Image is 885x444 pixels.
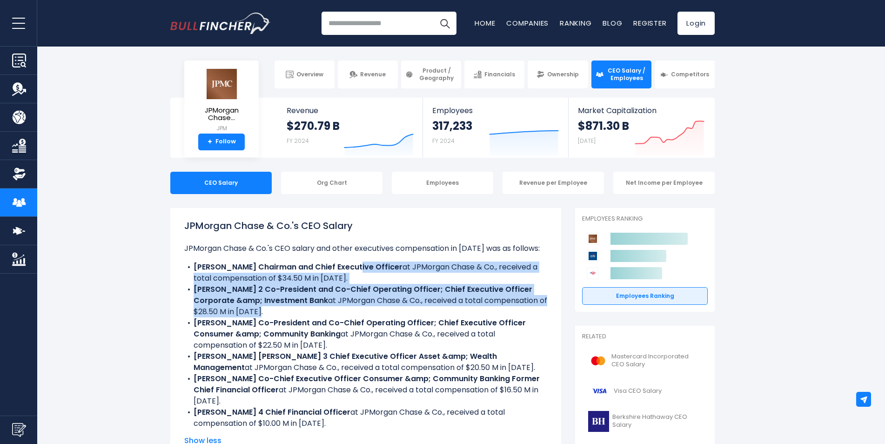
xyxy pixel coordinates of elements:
[613,172,715,194] div: Net Income per Employee
[614,387,662,395] span: Visa CEO Salary
[401,61,461,88] a: Product / Geography
[582,409,708,434] a: Berkshire Hathaway CEO Salary
[360,71,386,78] span: Revenue
[587,250,599,262] img: Citigroup competitors logo
[582,287,708,305] a: Employees Ranking
[582,215,708,223] p: Employees Ranking
[275,61,335,88] a: Overview
[184,284,547,317] li: at JPMorgan Chase & Co., received a total compensation of $28.50 M in [DATE].
[582,348,708,374] a: Mastercard Incorporated CEO Salary
[588,350,609,371] img: MA logo
[560,18,591,28] a: Ranking
[170,13,271,34] img: Bullfincher logo
[475,18,495,28] a: Home
[198,134,245,150] a: +Follow
[611,353,702,369] span: Mastercard Incorporated CEO Salary
[208,138,212,146] strong: +
[464,61,524,88] a: Financials
[170,172,272,194] div: CEO Salary
[588,411,610,432] img: BRK-B logo
[287,106,414,115] span: Revenue
[184,219,547,233] h1: JPMorgan Chase & Co.'s CEO Salary
[587,267,599,279] img: Bank of America Corporation competitors logo
[587,233,599,245] img: JPMorgan Chase & Co. competitors logo
[184,407,547,429] li: at JPMorgan Chase & Co., received a total compensation of $10.00 M in [DATE].
[503,172,604,194] div: Revenue per Employee
[506,18,549,28] a: Companies
[582,333,708,341] p: Related
[194,407,350,417] b: [PERSON_NAME] 4 Chief Financial Officer
[578,119,629,133] strong: $871.30 B
[432,119,472,133] strong: 317,233
[170,13,270,34] a: Go to homepage
[612,413,702,429] span: Berkshire Hathaway CEO Salary
[338,61,398,88] a: Revenue
[12,167,26,181] img: Ownership
[432,137,455,145] small: FY 2024
[433,12,456,35] button: Search
[184,351,547,373] li: at JPMorgan Chase & Co., received a total compensation of $20.50 M in [DATE].
[547,71,579,78] span: Ownership
[277,98,423,158] a: Revenue $270.79 B FY 2024
[194,284,532,306] b: [PERSON_NAME] 2 Co-President and Co-Chief Operating Officer; Chief Executive Officer Corporate &a...
[655,61,715,88] a: Competitors
[194,262,402,272] b: [PERSON_NAME] Chairman and Chief Executive Officer
[578,137,596,145] small: [DATE]
[591,61,651,88] a: CEO Salary / Employees
[423,98,568,158] a: Employees 317,233 FY 2024
[184,243,547,254] p: JPMorgan Chase & Co.'s CEO salary and other executives compensation in [DATE] was as follows:
[194,351,497,373] b: [PERSON_NAME] [PERSON_NAME] 3 Chief Executive Officer Asset &amp; Wealth Management
[392,172,493,194] div: Employees
[582,378,708,404] a: Visa CEO Salary
[588,381,611,402] img: V logo
[432,106,558,115] span: Employees
[603,18,622,28] a: Blog
[287,137,309,145] small: FY 2024
[184,262,547,284] li: at JPMorgan Chase & Co., received a total compensation of $34.50 M in [DATE].
[194,373,540,395] b: [PERSON_NAME] Co-Chief Executive Officer Consumer &amp; Community Banking Former Chief Financial ...
[184,317,547,351] li: at JPMorgan Chase & Co., received a total compensation of $22.50 M in [DATE].
[677,12,715,35] a: Login
[287,119,340,133] strong: $270.79 B
[184,373,547,407] li: at JPMorgan Chase & Co., received a total compensation of $16.50 M in [DATE].
[281,172,382,194] div: Org Chart
[416,67,457,81] span: Product / Geography
[528,61,588,88] a: Ownership
[671,71,709,78] span: Competitors
[192,107,251,122] span: JPMorgan Chase...
[192,124,251,133] small: JPM
[194,317,526,339] b: [PERSON_NAME] Co-President and Co-Chief Operating Officer; Chief Executive Officer Consumer &amp;...
[578,106,704,115] span: Market Capitalization
[191,68,252,134] a: JPMorgan Chase... JPM
[633,18,666,28] a: Register
[569,98,714,158] a: Market Capitalization $871.30 B [DATE]
[484,71,515,78] span: Financials
[606,67,647,81] span: CEO Salary / Employees
[296,71,323,78] span: Overview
